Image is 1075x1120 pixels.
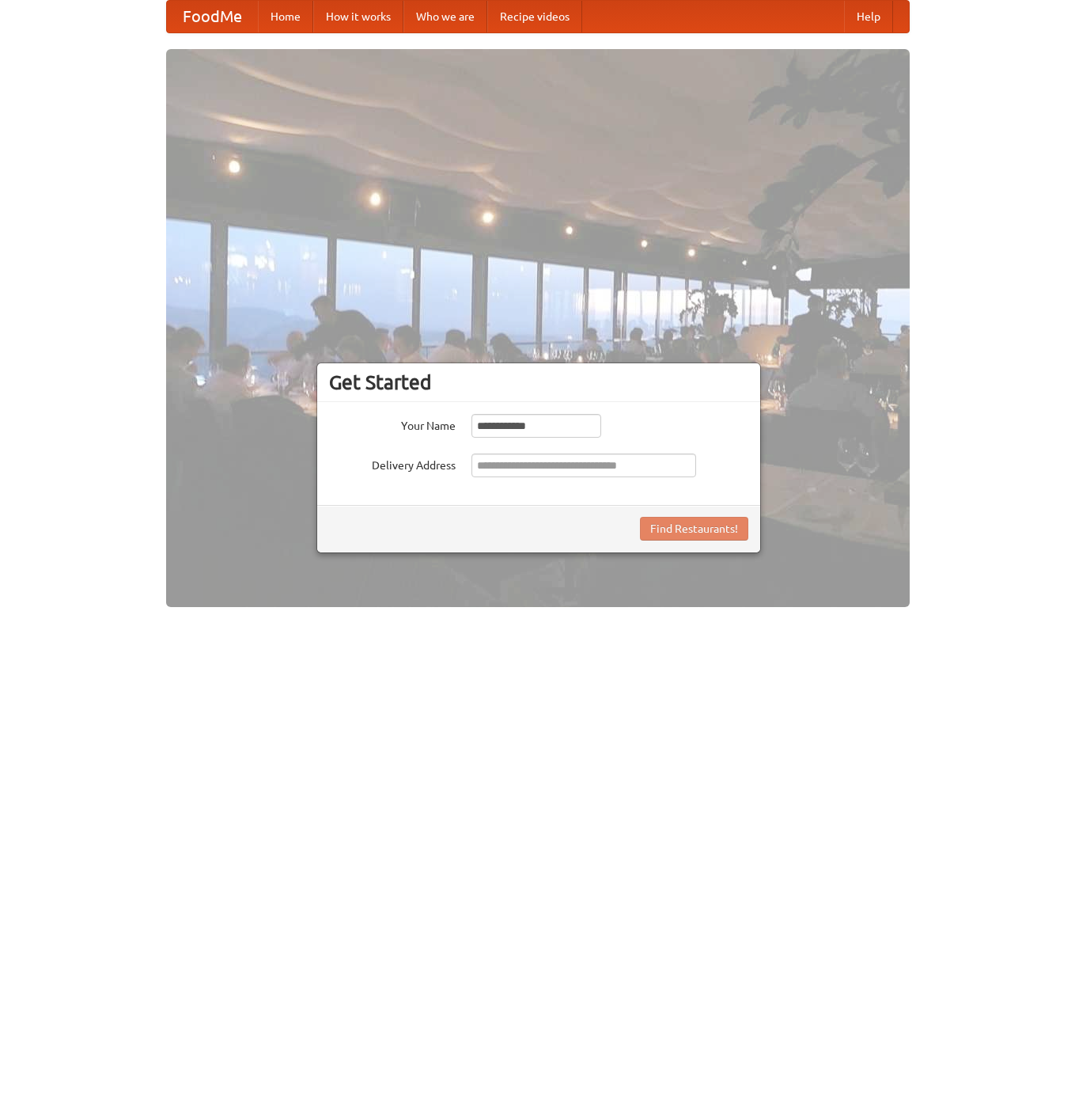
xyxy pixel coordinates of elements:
[640,517,748,541] button: Find Restaurants!
[329,370,748,394] h3: Get Started
[403,1,487,32] a: Who we are
[258,1,313,32] a: Home
[329,454,456,473] label: Delivery Address
[487,1,582,32] a: Recipe videos
[167,1,258,32] a: FoodMe
[329,414,456,434] label: Your Name
[844,1,893,32] a: Help
[313,1,403,32] a: How it works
